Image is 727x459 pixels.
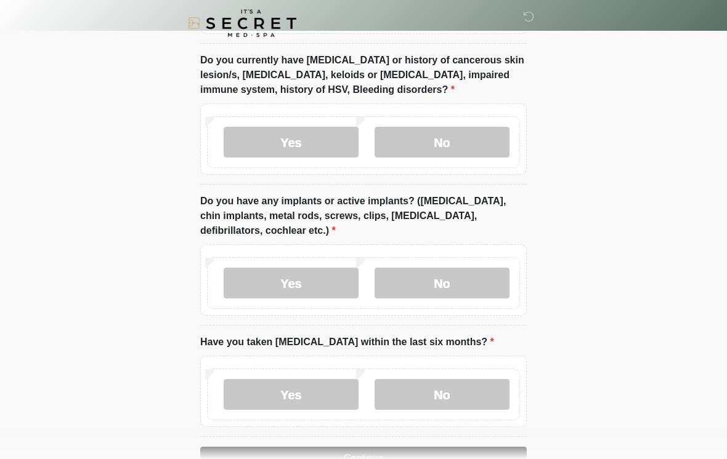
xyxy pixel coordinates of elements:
[188,9,296,37] img: It's A Secret Med Spa Logo
[375,379,510,410] label: No
[375,268,510,298] label: No
[375,127,510,158] label: No
[200,194,527,238] label: Do you have any implants or active implants? ([MEDICAL_DATA], chin implants, metal rods, screws, ...
[200,335,494,349] label: Have you taken [MEDICAL_DATA] within the last six months?
[224,127,359,158] label: Yes
[224,268,359,298] label: Yes
[200,53,527,97] label: Do you currently have [MEDICAL_DATA] or history of cancerous skin lesion/s, [MEDICAL_DATA], keloi...
[224,379,359,410] label: Yes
